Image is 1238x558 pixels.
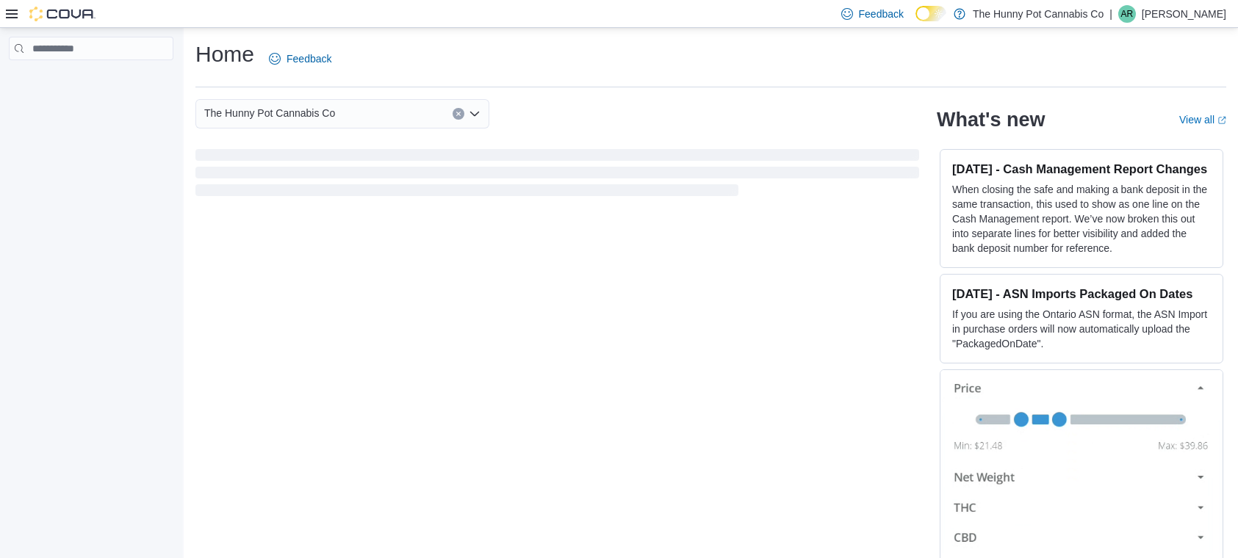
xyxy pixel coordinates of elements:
[1142,5,1226,23] p: [PERSON_NAME]
[263,44,337,73] a: Feedback
[453,108,464,120] button: Clear input
[952,286,1211,301] h3: [DATE] - ASN Imports Packaged On Dates
[859,7,904,21] span: Feedback
[952,162,1211,176] h3: [DATE] - Cash Management Report Changes
[287,51,331,66] span: Feedback
[1109,5,1112,23] p: |
[1121,5,1134,23] span: AR
[973,5,1104,23] p: The Hunny Pot Cannabis Co
[1118,5,1136,23] div: Alex Rolph
[1217,116,1226,125] svg: External link
[1179,114,1226,126] a: View allExternal link
[195,40,254,69] h1: Home
[915,6,946,21] input: Dark Mode
[952,182,1211,256] p: When closing the safe and making a bank deposit in the same transaction, this used to show as one...
[937,108,1045,131] h2: What's new
[29,7,96,21] img: Cova
[9,63,173,98] nav: Complex example
[952,307,1211,351] p: If you are using the Ontario ASN format, the ASN Import in purchase orders will now automatically...
[469,108,481,120] button: Open list of options
[204,104,335,122] span: The Hunny Pot Cannabis Co
[195,152,919,199] span: Loading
